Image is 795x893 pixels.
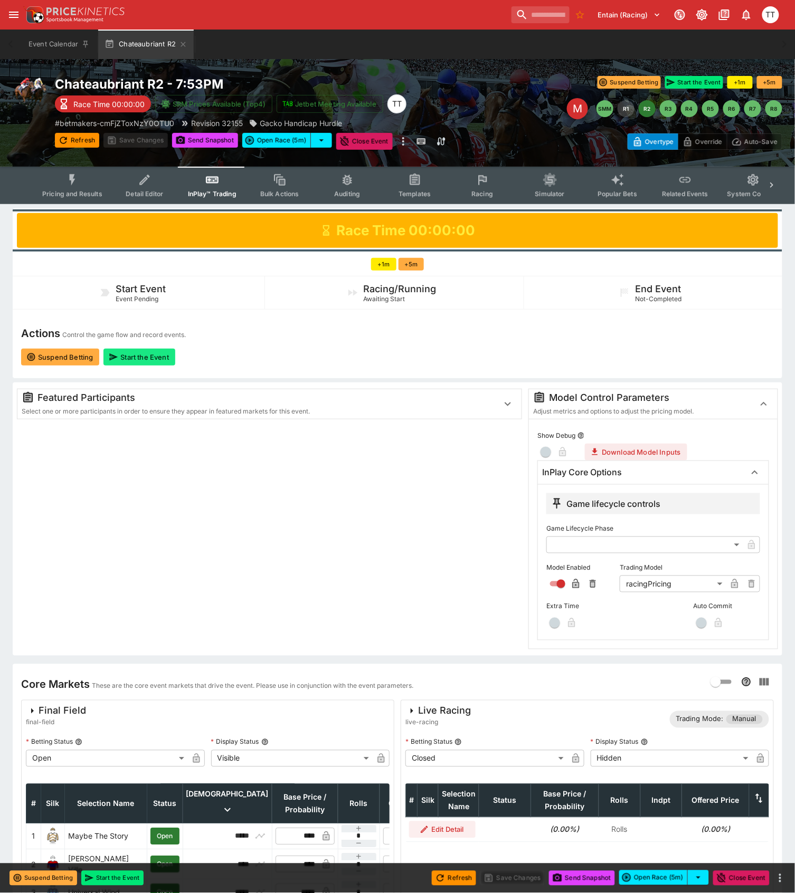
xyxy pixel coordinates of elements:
[260,118,342,129] p: Gacko Handicap Hurdle
[42,190,102,198] span: Pricing and Results
[41,784,65,823] th: Silk
[81,871,144,886] button: Start the Event
[726,714,763,725] span: Manual
[34,167,761,204] div: Event type filters
[533,391,746,404] div: Model Control Parameters
[116,295,158,303] span: Event Pending
[188,190,236,198] span: InPlay™ Trading
[98,30,194,59] button: Chateaubriant R2
[765,100,782,117] button: R8
[26,850,41,880] td: 2
[26,784,41,823] th: #
[261,738,269,746] button: Display Status
[542,467,622,478] h6: InPlay Core Options
[21,349,99,366] button: Suspend Betting
[597,100,782,117] nav: pagination navigation
[670,5,689,24] button: Connected to PK
[363,283,436,295] h5: Racing/Running
[150,828,179,845] button: Open
[26,823,41,849] td: 1
[635,283,681,295] h5: End Event
[21,327,60,340] h4: Actions
[676,714,724,725] p: Trading Mode:
[695,136,722,147] p: Override
[277,95,383,113] button: Jetbet Meeting Available
[567,98,588,119] div: Edit Meeting
[405,717,471,728] span: live-racing
[147,784,183,823] th: Status
[592,6,667,23] button: Select Tenant
[598,190,637,198] span: Popular Bets
[183,784,272,823] th: [DEMOGRAPHIC_DATA]
[572,6,589,23] button: No Bookmarks
[10,871,77,886] button: Suspend Betting
[533,407,694,415] span: Adjust metrics and options to adjust the pricing model.
[22,30,96,59] button: Event Calendar
[702,100,719,117] button: R5
[399,258,424,271] button: +5m
[620,560,760,575] label: Trading Model
[598,76,661,89] button: Suspend Betting
[546,560,613,575] label: Model Enabled
[619,870,709,885] div: split button
[172,133,238,148] button: Send Snapshot
[73,99,145,110] p: Race Time 00:00:00
[713,871,770,886] button: Close Event
[774,872,787,885] button: more
[211,737,259,746] p: Display Status
[242,133,311,148] button: Open Race (5m)
[618,100,635,117] button: R1
[65,850,147,880] td: [PERSON_NAME] Ville
[405,737,452,746] p: Betting Status
[551,497,660,510] div: Game lifecycle controls
[727,190,779,198] span: System Controls
[399,190,431,198] span: Templates
[334,190,360,198] span: Auditing
[641,738,648,746] button: Display Status
[546,599,613,614] label: Extra Time
[432,871,476,886] button: Refresh
[380,784,446,823] th: Offered Price
[665,76,723,89] button: Start the Event
[531,784,599,817] th: Base Price / Probability
[591,750,753,767] div: Hidden
[578,432,585,439] button: Show Debug
[150,856,179,873] button: Open
[681,100,698,117] button: R4
[737,5,756,24] button: Notifications
[65,784,147,823] th: Selection Name
[512,6,570,23] input: search
[23,4,44,25] img: PriceKinetics Logo
[534,824,595,835] h6: (0.00%)
[471,190,493,198] span: Racing
[55,76,479,92] h2: Copy To Clipboard
[26,737,73,746] p: Betting Status
[46,7,125,15] img: PriceKinetics
[75,738,82,746] button: Betting Status
[26,750,188,767] div: Open
[535,190,565,198] span: Simulator
[602,824,637,835] p: Rolls
[693,5,712,24] button: Toggle light/dark mode
[620,575,726,592] div: racingPricing
[55,133,99,148] button: Refresh
[406,784,418,817] th: #
[155,95,272,113] button: SRM Prices Available (Top4)
[55,118,174,129] p: Copy To Clipboard
[757,76,782,89] button: +5m
[660,100,677,117] button: R3
[628,133,782,150] div: Start From
[4,5,23,24] button: open drawer
[645,136,674,147] p: Overtype
[336,133,393,150] button: Close Event
[479,784,531,817] th: Status
[46,17,103,22] img: Sportsbook Management
[397,133,410,150] button: more
[22,391,490,404] div: Featured Participants
[338,784,380,823] th: Rolls
[21,678,90,692] h4: Core Markets
[635,295,682,303] span: Not-Completed
[22,407,310,415] span: Select one or more participants in order to ensure they appear in featured markets for this event.
[103,349,175,366] button: Start the Event
[591,737,639,746] p: Display Status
